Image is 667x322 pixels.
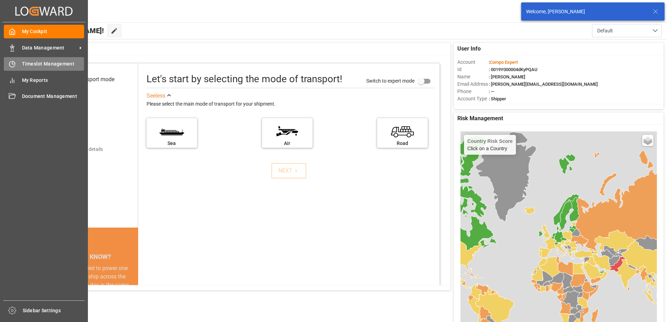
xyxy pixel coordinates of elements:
[278,167,300,175] div: NEXT
[457,73,489,80] span: Name
[457,80,489,88] span: Email Address
[22,77,84,84] span: My Reports
[597,27,613,34] span: Default
[642,135,653,146] a: Layers
[489,60,518,65] span: :
[489,74,525,79] span: : [PERSON_NAME]
[147,92,165,100] div: See less
[271,163,306,178] button: NEXT
[489,82,598,87] span: : [PERSON_NAME][EMAIL_ADDRESS][DOMAIN_NAME]
[467,138,513,144] h4: Country Risk Score
[4,90,84,103] a: Document Management
[29,24,104,37] span: Hello [PERSON_NAME]!
[457,88,489,95] span: Phone
[457,95,489,102] span: Account Type
[22,28,84,35] span: My Cockpit
[490,60,518,65] span: Compo Expert
[489,89,494,94] span: : —
[366,78,414,83] span: Switch to expert mode
[150,140,194,147] div: Sea
[23,307,85,314] span: Sidebar Settings
[457,114,503,123] span: Risk Management
[489,67,538,72] span: : 0019Y000004dKyPQAU
[592,24,662,37] button: open menu
[22,93,84,100] span: Document Management
[457,45,481,53] span: User Info
[457,59,489,66] span: Account
[381,140,424,147] div: Road
[22,44,77,52] span: Data Management
[265,140,309,147] div: Air
[4,25,84,38] a: My Cockpit
[526,8,646,15] div: Welcome, [PERSON_NAME]
[147,72,342,86] div: Let's start by selecting the mode of transport!
[147,100,435,108] div: Please select the main mode of transport for your shipment.
[4,73,84,87] a: My Reports
[59,146,103,153] div: Add shipping details
[467,138,513,151] div: Click on a Country
[4,57,84,71] a: Timeslot Management
[22,60,84,68] span: Timeslot Management
[489,96,506,101] span: : Shipper
[457,66,489,73] span: Id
